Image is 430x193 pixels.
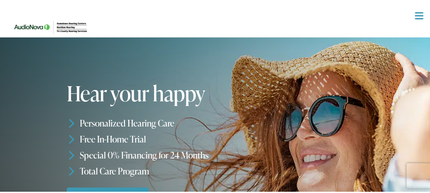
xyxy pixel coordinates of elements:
[67,161,281,177] li: Total Care Program
[15,34,427,60] a: What We Offer
[67,146,281,162] li: Special 0% Financing for 24 Months
[67,80,281,103] h1: Hear your happy
[67,114,281,130] li: Personalized Hearing Care
[67,130,281,146] li: Free In-Home Trial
